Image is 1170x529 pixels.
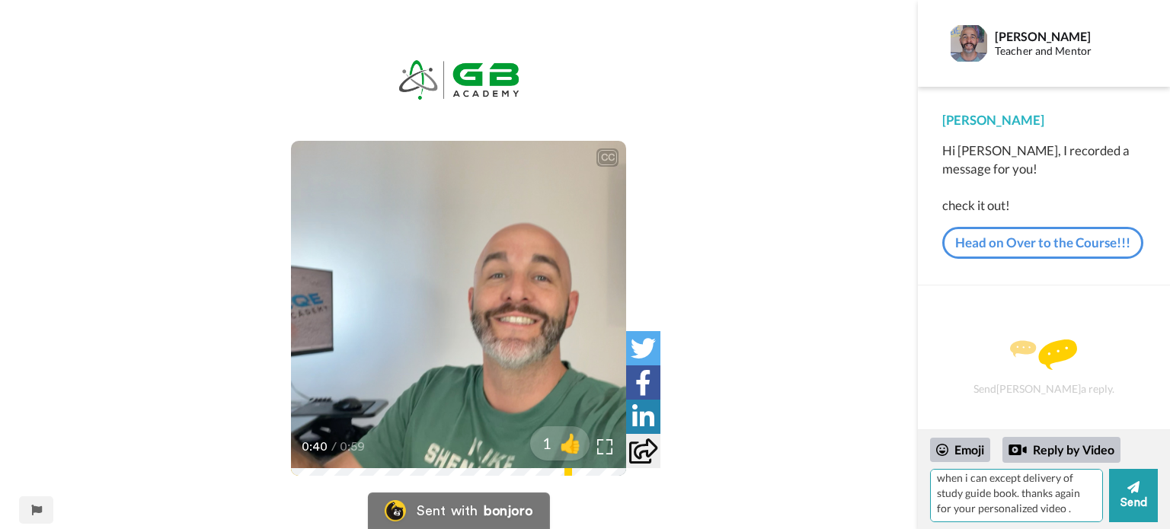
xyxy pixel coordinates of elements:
span: / [331,438,337,456]
img: 9df2fd7f-c136-4a3b-8f26-35812e74c8e9 [385,49,532,110]
div: Hi [PERSON_NAME], I recorded a message for you! check it out! [942,142,1146,215]
img: Bonjoro Logo [385,500,406,521]
a: Head on Over to the Course!!! [942,227,1143,259]
div: Teacher and Mentor [995,45,1129,58]
div: Send [PERSON_NAME] a reply. [938,312,1149,422]
div: [PERSON_NAME] [942,111,1146,129]
span: 0:40 [302,438,328,456]
div: CC [598,150,617,165]
span: 👍 [551,431,590,455]
div: Reply by Video [1002,437,1120,463]
div: Reply by Video [1009,441,1027,459]
button: 1👍 [530,426,590,460]
div: [PERSON_NAME] [995,29,1129,43]
button: Send [1109,469,1158,522]
div: bonjoro [484,504,532,518]
div: Emoji [930,438,990,462]
img: message.svg [1010,339,1077,370]
a: Bonjoro LogoSent withbonjoro [368,492,549,529]
span: 0:59 [340,438,366,456]
textarea: 👏thanks [PERSON_NAME], i love the course , so far everything is good . in future , if i have doub... [930,469,1103,522]
div: Sent with [417,504,478,518]
span: 1 [530,432,551,454]
img: Profile Image [951,25,987,62]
